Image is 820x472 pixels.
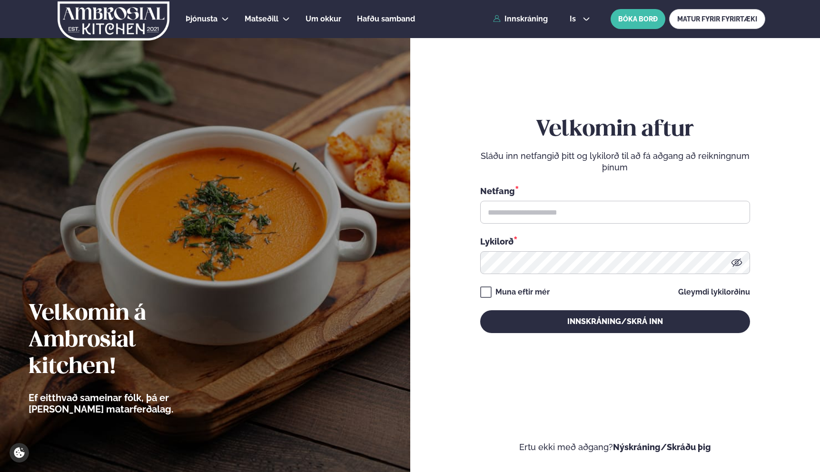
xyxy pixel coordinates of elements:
span: Matseðill [245,14,278,23]
a: Gleymdi lykilorðinu [678,288,750,296]
button: is [562,15,598,23]
img: logo [57,1,170,40]
a: Hafðu samband [357,13,415,25]
a: Um okkur [306,13,341,25]
div: Lykilorð [480,235,750,247]
p: Ef eitthvað sameinar fólk, þá er [PERSON_NAME] matarferðalag. [29,392,226,415]
a: Cookie settings [10,443,29,462]
a: Nýskráning/Skráðu þig [613,442,711,452]
a: Matseðill [245,13,278,25]
h2: Velkomin á Ambrosial kitchen! [29,301,226,381]
span: Hafðu samband [357,14,415,23]
p: Ertu ekki með aðgang? [439,442,792,453]
span: is [570,15,579,23]
div: Netfang [480,185,750,197]
button: Innskráning/Skrá inn [480,310,750,333]
button: BÓKA BORÐ [611,9,665,29]
p: Sláðu inn netfangið þitt og lykilorð til að fá aðgang að reikningnum þínum [480,150,750,173]
span: Þjónusta [186,14,217,23]
span: Um okkur [306,14,341,23]
a: Innskráning [493,15,548,23]
a: MATUR FYRIR FYRIRTÆKI [669,9,765,29]
a: Þjónusta [186,13,217,25]
h2: Velkomin aftur [480,117,750,143]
